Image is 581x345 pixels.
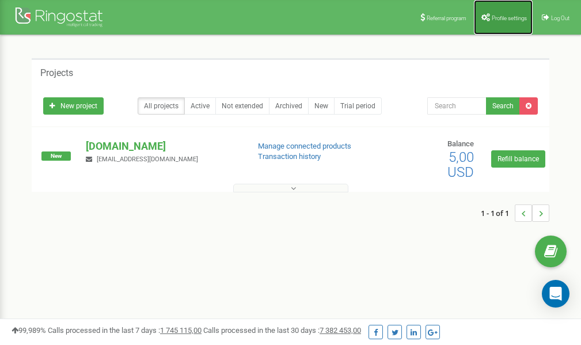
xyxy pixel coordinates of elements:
[491,150,545,168] a: Refill balance
[160,326,202,335] u: 1 745 115,00
[447,139,474,148] span: Balance
[40,68,73,78] h5: Projects
[86,139,239,154] p: [DOMAIN_NAME]
[41,151,71,161] span: New
[215,97,269,115] a: Not extended
[481,193,549,233] nav: ...
[258,142,351,150] a: Manage connected products
[427,15,466,21] span: Referral program
[203,326,361,335] span: Calls processed in the last 30 days :
[48,326,202,335] span: Calls processed in the last 7 days :
[12,326,46,335] span: 99,989%
[492,15,527,21] span: Profile settings
[427,97,487,115] input: Search
[320,326,361,335] u: 7 382 453,00
[184,97,216,115] a: Active
[486,97,520,115] button: Search
[551,15,569,21] span: Log Out
[138,97,185,115] a: All projects
[447,149,474,180] span: 5,00 USD
[258,152,321,161] a: Transaction history
[43,97,104,115] a: New project
[481,204,515,222] span: 1 - 1 of 1
[269,97,309,115] a: Archived
[334,97,382,115] a: Trial period
[542,280,569,308] div: Open Intercom Messenger
[308,97,335,115] a: New
[97,156,198,163] span: [EMAIL_ADDRESS][DOMAIN_NAME]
